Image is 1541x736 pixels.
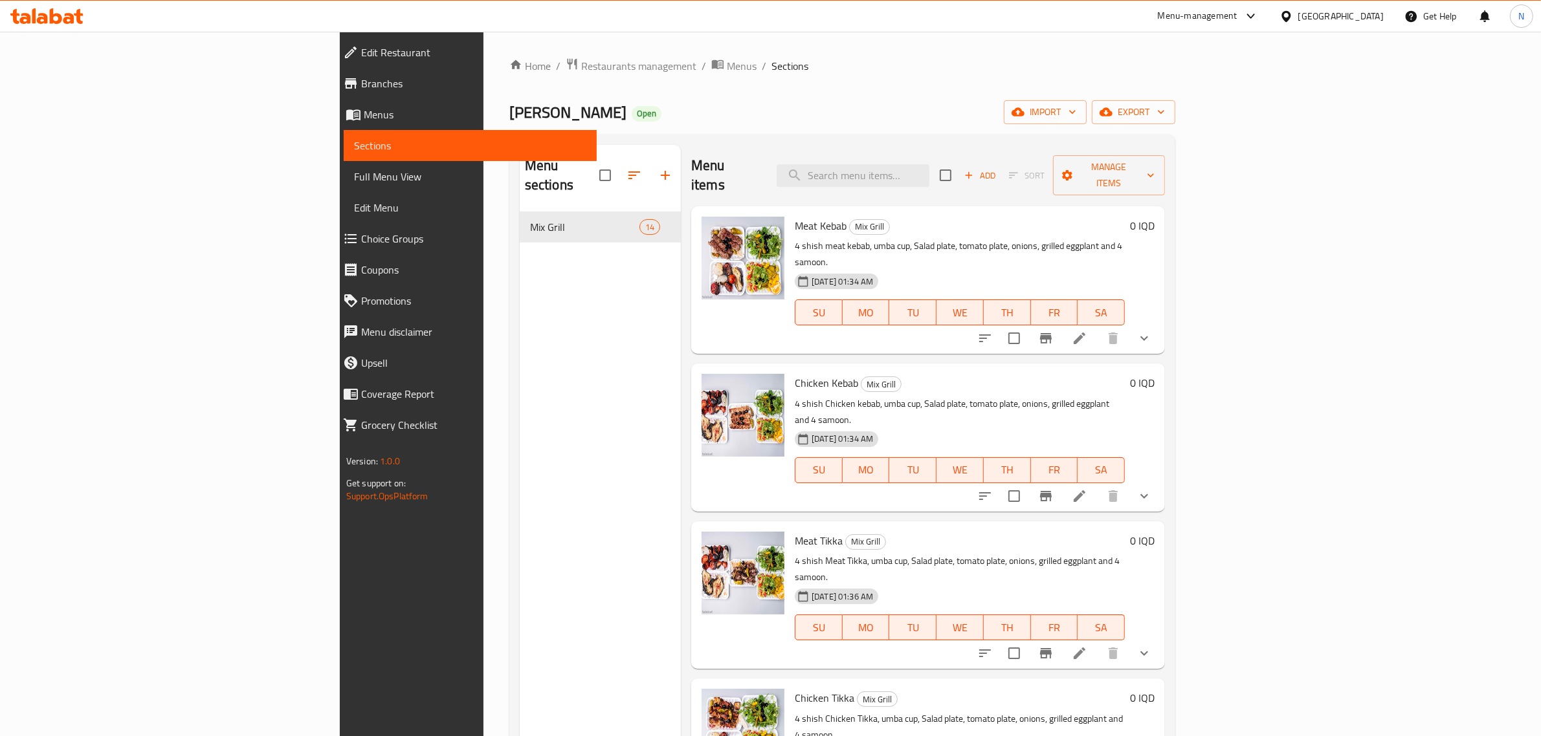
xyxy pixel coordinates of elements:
span: SU [801,460,837,479]
span: Promotions [361,293,587,308]
span: Menus [364,107,587,122]
a: Edit menu item [1072,488,1087,504]
span: Edit Restaurant [361,45,587,60]
span: Select to update [1001,325,1028,352]
h6: 0 IQD [1130,217,1155,235]
nav: breadcrumb [509,58,1175,74]
button: TU [889,614,937,640]
img: Meat Kebab [702,217,784,299]
h6: 0 IQD [1130,532,1155,550]
span: Branches [361,76,587,91]
button: TU [889,299,937,325]
a: Upsell [333,347,597,378]
span: Add [962,168,997,183]
span: Select all sections [592,162,619,189]
div: Menu-management [1158,8,1237,24]
a: Choice Groups [333,223,597,254]
span: Menus [727,58,757,74]
span: Manage items [1063,159,1155,191]
a: Sections [344,130,597,161]
li: / [702,58,706,74]
img: Meat Tikka [702,532,784,614]
span: TU [894,460,931,479]
span: Full Menu View [354,169,587,184]
li: / [762,58,766,74]
button: MO [843,614,890,640]
span: SU [801,303,837,322]
span: Mix Grill [858,692,897,707]
a: Branches [333,68,597,99]
span: [PERSON_NAME] [509,98,626,127]
button: SU [795,299,843,325]
span: Select to update [1001,482,1028,510]
span: [DATE] 01:34 AM [806,433,878,445]
span: TU [894,618,931,637]
span: Mix Grill [530,219,639,235]
button: WE [937,614,984,640]
span: Sections [771,58,808,74]
span: Mix Grill [861,377,901,392]
button: MO [843,299,890,325]
button: TU [889,457,937,483]
span: Version: [346,453,378,470]
button: delete [1098,638,1129,669]
a: Menus [333,99,597,130]
span: SA [1083,618,1120,637]
svg: Show Choices [1136,488,1152,504]
div: Open [632,106,661,122]
span: export [1102,104,1165,120]
span: Chicken Kebab [795,373,858,393]
span: Sort sections [619,160,650,191]
span: 14 [640,221,660,233]
span: TU [894,303,931,322]
div: Mix Grill [845,534,886,550]
button: show more [1129,323,1160,354]
div: [GEOGRAPHIC_DATA] [1298,9,1384,23]
span: FR [1036,460,1073,479]
span: Mix Grill [846,534,885,549]
span: N [1518,9,1524,23]
span: MO [848,303,885,322]
button: FR [1031,614,1078,640]
a: Coupons [333,254,597,285]
span: MO [848,460,885,479]
button: Branch-specific-item [1030,481,1061,512]
a: Restaurants management [566,58,696,74]
span: Select section [932,162,959,189]
a: Menu disclaimer [333,316,597,347]
span: 1.0.0 [380,453,400,470]
nav: Menu sections [520,206,681,248]
button: Add [959,166,1001,186]
span: Grocery Checklist [361,417,587,433]
span: WE [942,303,979,322]
span: Coverage Report [361,386,587,402]
span: Meat Tikka [795,531,843,550]
p: 4 shish Chicken kebab, umba cup, Salad plate, tomato plate, onions, grilled eggplant and 4 samoon. [795,396,1125,428]
span: [DATE] 01:36 AM [806,590,878,603]
span: Menu disclaimer [361,324,587,340]
span: Mix Grill [850,219,889,234]
button: delete [1098,323,1129,354]
button: WE [937,299,984,325]
span: FR [1036,618,1073,637]
button: delete [1098,481,1129,512]
span: MO [848,618,885,637]
span: [DATE] 01:34 AM [806,276,878,288]
button: TH [984,457,1031,483]
button: sort-choices [970,638,1001,669]
a: Promotions [333,285,597,316]
span: Select to update [1001,640,1028,667]
button: sort-choices [970,481,1001,512]
button: FR [1031,299,1078,325]
div: Mix Grill14 [520,211,681,243]
button: TH [984,299,1031,325]
div: items [639,219,660,235]
button: export [1092,100,1175,124]
p: 4 shish meat kebab, umba cup, Salad plate, tomato plate, onions, grilled eggplant and 4 samoon. [795,238,1125,270]
span: Upsell [361,355,587,371]
span: Get support on: [346,475,406,492]
button: sort-choices [970,323,1001,354]
span: SU [801,618,837,637]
